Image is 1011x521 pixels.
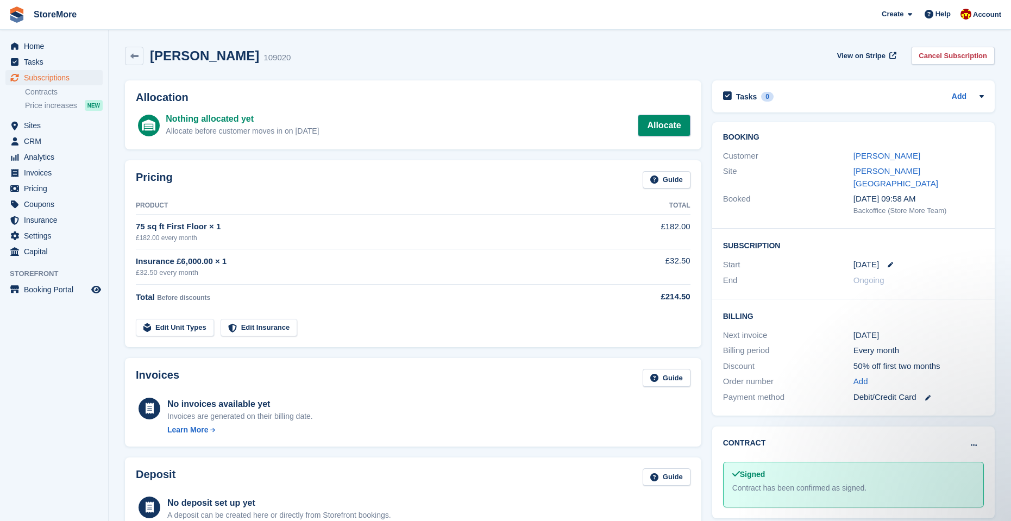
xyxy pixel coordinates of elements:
div: End [723,274,853,287]
div: 50% off first two months [853,360,984,373]
div: Start [723,259,853,271]
a: Contracts [25,87,103,97]
a: menu [5,149,103,165]
span: Tasks [24,54,89,70]
div: Every month [853,344,984,357]
div: £214.50 [605,291,690,303]
th: Product [136,197,605,215]
h2: Tasks [736,92,757,102]
a: menu [5,181,103,196]
a: menu [5,118,103,133]
a: Preview store [90,283,103,296]
span: Ongoing [853,275,884,285]
a: Cancel Subscription [911,47,995,65]
span: Insurance [24,212,89,228]
h2: Contract [723,437,766,449]
div: £182.00 every month [136,233,605,243]
div: Invoices are generated on their billing date. [167,411,313,422]
span: Pricing [24,181,89,196]
span: Settings [24,228,89,243]
h2: Billing [723,310,984,321]
a: Edit Insurance [221,319,298,337]
span: View on Stripe [837,51,886,61]
span: Create [882,9,903,20]
a: [PERSON_NAME][GEOGRAPHIC_DATA] [853,166,938,188]
a: View on Stripe [833,47,899,65]
h2: Allocation [136,91,690,104]
h2: Pricing [136,171,173,189]
div: No invoices available yet [167,398,313,411]
a: Guide [643,171,690,189]
span: Analytics [24,149,89,165]
span: Subscriptions [24,70,89,85]
span: Home [24,39,89,54]
span: Account [973,9,1001,20]
div: Backoffice (Store More Team) [853,205,984,216]
a: menu [5,282,103,297]
a: menu [5,197,103,212]
div: 109020 [263,52,291,64]
a: Guide [643,369,690,387]
h2: [PERSON_NAME] [150,48,259,63]
div: Payment method [723,391,853,404]
div: Next invoice [723,329,853,342]
div: NEW [85,100,103,111]
span: Total [136,292,155,302]
div: 75 sq ft First Floor × 1 [136,221,605,233]
a: menu [5,165,103,180]
img: Store More Team [960,9,971,20]
div: £32.50 every month [136,267,605,278]
div: Order number [723,375,853,388]
a: Add [853,375,868,388]
span: Before discounts [157,294,210,302]
a: Add [952,91,966,103]
div: Contract has been confirmed as signed. [732,482,975,494]
a: Price increases NEW [25,99,103,111]
div: Nothing allocated yet [166,112,319,125]
div: 0 [761,92,774,102]
a: menu [5,39,103,54]
span: Sites [24,118,89,133]
a: StoreMore [29,5,81,23]
span: CRM [24,134,89,149]
span: Invoices [24,165,89,180]
span: Coupons [24,197,89,212]
a: Edit Unit Types [136,319,214,337]
div: Billing period [723,344,853,357]
td: £182.00 [605,215,690,249]
a: menu [5,54,103,70]
div: Insurance £6,000.00 × 1 [136,255,605,268]
div: Customer [723,150,853,162]
h2: Deposit [136,468,175,486]
time: 2025-09-28 00:00:00 UTC [853,259,879,271]
div: [DATE] [853,329,984,342]
a: Learn More [167,424,313,436]
div: Site [723,165,853,190]
a: [PERSON_NAME] [853,151,920,160]
div: Signed [732,469,975,480]
td: £32.50 [605,249,690,284]
p: A deposit can be created here or directly from Storefront bookings. [167,510,391,521]
a: menu [5,70,103,85]
a: Allocate [638,115,690,136]
div: No deposit set up yet [167,497,391,510]
th: Total [605,197,690,215]
div: [DATE] 09:58 AM [853,193,984,205]
h2: Subscription [723,240,984,250]
a: menu [5,134,103,149]
div: Allocate before customer moves in on [DATE] [166,125,319,137]
span: Storefront [10,268,108,279]
a: menu [5,212,103,228]
div: Discount [723,360,853,373]
img: stora-icon-8386f47178a22dfd0bd8f6a31ec36ba5ce8667c1dd55bd0f319d3a0aa187defe.svg [9,7,25,23]
h2: Invoices [136,369,179,387]
div: Debit/Credit Card [853,391,984,404]
a: Guide [643,468,690,486]
div: Booked [723,193,853,216]
span: Capital [24,244,89,259]
div: Learn More [167,424,208,436]
span: Price increases [25,101,77,111]
h2: Booking [723,133,984,142]
a: menu [5,228,103,243]
span: Booking Portal [24,282,89,297]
